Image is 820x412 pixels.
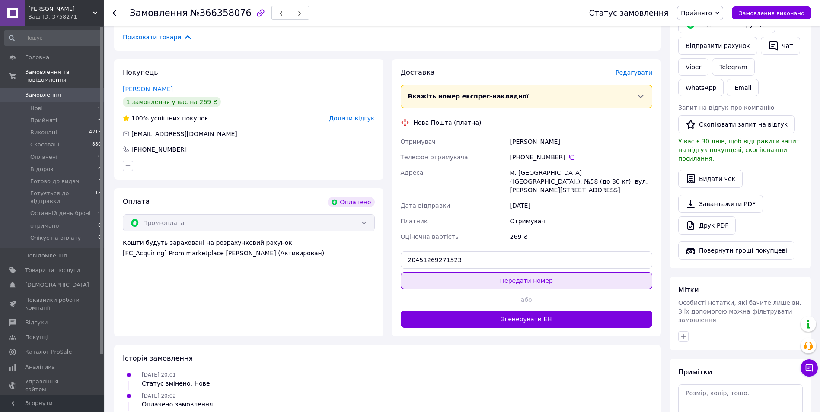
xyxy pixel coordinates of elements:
[508,229,654,244] div: 269 ₴
[123,86,173,92] a: [PERSON_NAME]
[678,286,699,294] span: Мітки
[98,222,101,230] span: 0
[25,252,67,260] span: Повідомлення
[98,165,101,173] span: 4
[678,170,743,188] button: Видати чек
[130,8,188,18] span: Замовлення
[98,117,101,124] span: 6
[28,5,93,13] span: ФОП Шевцова Н.В.
[514,295,539,304] span: або
[25,266,80,274] span: Товари та послуги
[123,197,150,206] span: Оплата
[30,177,81,185] span: Готово до видачі
[678,115,795,133] button: Скопіювати запит на відгук
[30,165,55,173] span: В дорозі
[30,222,59,230] span: отримано
[761,37,800,55] button: Чат
[328,197,374,207] div: Оплачено
[28,13,104,21] div: Ваш ID: 3758271
[123,32,192,42] span: Приховати товари
[678,368,712,376] span: Примітки
[401,68,435,76] span: Доставка
[408,93,529,100] span: Вкажіть номер експрес-накладної
[678,138,800,162] span: У вас є 30 днів, щоб відправити запит на відгук покупцеві, скопіювавши посилання.
[30,141,60,149] span: Скасовані
[30,190,95,205] span: Готується до відправки
[142,400,213,409] div: Оплачено замовлення
[681,10,712,16] span: Прийнято
[142,393,176,399] span: [DATE] 20:02
[510,153,652,162] div: [PHONE_NUMBER]
[123,68,158,76] span: Покупець
[30,153,57,161] span: Оплачені
[142,379,210,388] div: Статус змінено: Нове
[801,359,818,377] button: Чат з покупцем
[123,114,208,123] div: успішних покупок
[89,129,101,136] span: 4215
[732,6,811,19] button: Замовлення виконано
[678,299,801,323] span: Особисті нотатки, які бачите лише ви. З їх допомогою можна фільтрувати замовлення
[30,129,57,136] span: Виконані
[678,104,774,111] span: Запит на відгук про компанію
[401,251,653,269] input: Номер експрес-накладної
[25,348,72,356] span: Каталог ProSale
[508,198,654,213] div: [DATE]
[95,190,101,205] span: 18
[678,58,708,76] a: Viber
[25,54,49,61] span: Головна
[712,58,754,76] a: Telegram
[98,209,101,217] span: 0
[401,233,459,240] span: Оціночна вартість
[25,363,55,371] span: Аналітика
[30,209,91,217] span: Останній день броні
[98,153,101,161] span: 0
[508,134,654,149] div: [PERSON_NAME]
[401,218,428,225] span: Платник
[401,138,436,145] span: Отримувач
[92,141,101,149] span: 880
[25,68,104,84] span: Замовлення та повідомлення
[25,333,48,341] span: Покупці
[329,115,374,122] span: Додати відгук
[123,238,375,257] div: Кошти будуть зараховані на розрахунковий рахунок
[401,272,653,289] button: Передати номер
[131,130,237,137] span: [EMAIL_ADDRESS][DOMAIN_NAME]
[401,154,468,161] span: Телефон отримувача
[25,319,48,326] span: Відгуки
[123,249,375,257] div: [FC_Acquiring] Prom marketplace [PERSON_NAME] (Активирован)
[678,195,763,213] a: Завантажити PDF
[25,296,80,312] span: Показники роботи компанії
[25,281,89,289] span: [DEMOGRAPHIC_DATA]
[401,311,653,328] button: Згенерувати ЕН
[508,213,654,229] div: Отримувач
[678,216,736,235] a: Друк PDF
[131,145,188,154] div: [PHONE_NUMBER]
[678,37,757,55] button: Відправити рахунок
[98,105,101,112] span: 0
[131,115,149,122] span: 100%
[678,79,724,96] a: WhatsApp
[4,30,102,46] input: Пошук
[412,118,484,127] div: Нова Пошта (платна)
[401,202,450,209] span: Дата відправки
[123,354,193,362] span: Історія замовлення
[727,79,759,96] button: Email
[589,9,669,17] div: Статус замовлення
[678,241,794,260] button: Повернути гроші покупцеві
[30,234,81,242] span: Очікує на оплату
[190,8,252,18] span: №366358076
[98,177,101,185] span: 4
[25,91,61,99] span: Замовлення
[142,372,176,378] span: [DATE] 20:01
[25,378,80,393] span: Управління сайтом
[616,69,652,76] span: Редагувати
[112,9,119,17] div: Повернутися назад
[508,165,654,198] div: м. [GEOGRAPHIC_DATA] ([GEOGRAPHIC_DATA].), №58 (до 30 кг): вул. [PERSON_NAME][STREET_ADDRESS]
[30,117,57,124] span: Прийняті
[98,234,101,242] span: 6
[401,169,424,176] span: Адреса
[30,105,43,112] span: Нові
[739,10,804,16] span: Замовлення виконано
[123,97,221,107] div: 1 замовлення у вас на 269 ₴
